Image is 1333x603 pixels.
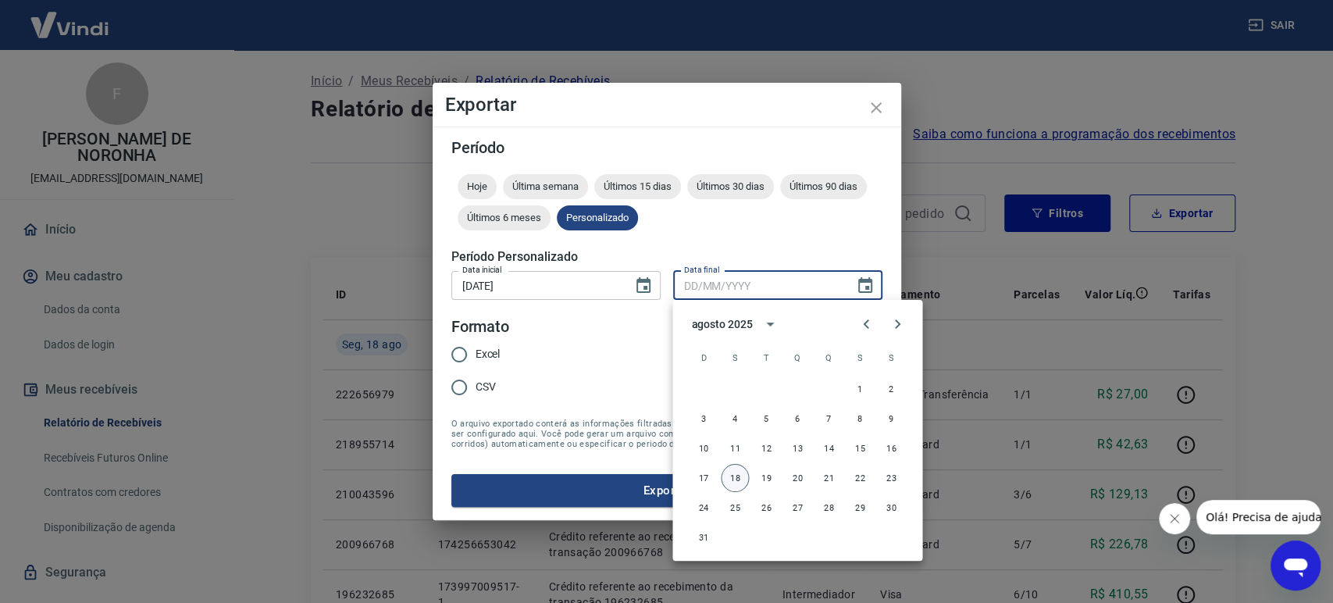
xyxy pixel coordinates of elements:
button: 27 [783,494,811,522]
legend: Formato [451,316,510,338]
button: 28 [814,494,843,522]
button: Choose date, selected date is 16 de ago de 2025 [628,270,659,301]
span: Excel [476,346,501,362]
button: 30 [877,494,905,522]
button: 10 [690,434,718,462]
button: 11 [721,434,749,462]
button: calendar view is open, switch to year view [757,311,784,337]
button: Exportar [451,474,882,507]
span: O arquivo exportado conterá as informações filtradas na tela anterior com exceção do período que ... [451,419,882,449]
iframe: Fechar mensagem [1159,503,1190,534]
span: domingo [690,342,718,373]
span: Personalizado [557,212,638,223]
button: 21 [814,464,843,492]
button: 6 [783,405,811,433]
span: Últimos 15 dias [594,180,681,192]
button: 18 [721,464,749,492]
button: 4 [721,405,749,433]
div: Últimos 30 dias [687,174,774,199]
button: 8 [846,405,874,433]
button: Choose date [850,270,881,301]
h5: Período Personalizado [451,249,882,265]
span: Últimos 6 meses [458,212,551,223]
button: 26 [752,494,780,522]
h4: Exportar [445,95,889,114]
button: 24 [690,494,718,522]
iframe: Botão para abrir a janela de mensagens [1271,541,1321,591]
button: 22 [846,464,874,492]
span: Olá! Precisa de ajuda? [9,11,131,23]
div: Hoje [458,174,497,199]
iframe: Mensagem da empresa [1196,500,1321,534]
button: 16 [877,434,905,462]
span: Últimos 30 dias [687,180,774,192]
button: 3 [690,405,718,433]
input: DD/MM/YYYY [451,271,622,300]
button: 31 [690,523,718,551]
div: Últimos 6 meses [458,205,551,230]
span: quinta-feira [814,342,843,373]
button: 7 [814,405,843,433]
button: 23 [877,464,905,492]
div: Últimos 15 dias [594,174,681,199]
button: close [857,89,895,127]
button: 29 [846,494,874,522]
div: agosto 2025 [691,316,752,333]
span: sexta-feira [846,342,874,373]
button: 13 [783,434,811,462]
div: Últimos 90 dias [780,174,867,199]
label: Data inicial [462,264,502,276]
button: Next month [882,309,913,340]
button: Previous month [850,309,882,340]
span: segunda-feira [721,342,749,373]
button: 25 [721,494,749,522]
span: Última semana [503,180,588,192]
button: 9 [877,405,905,433]
button: 20 [783,464,811,492]
span: terça-feira [752,342,780,373]
button: 19 [752,464,780,492]
span: Últimos 90 dias [780,180,867,192]
div: Personalizado [557,205,638,230]
button: 1 [846,375,874,403]
span: Hoje [458,180,497,192]
span: sábado [877,342,905,373]
button: 15 [846,434,874,462]
label: Data final [684,264,719,276]
button: 17 [690,464,718,492]
div: Última semana [503,174,588,199]
button: 14 [814,434,843,462]
span: CSV [476,379,496,395]
h5: Período [451,140,882,155]
button: 5 [752,405,780,433]
button: 12 [752,434,780,462]
button: 2 [877,375,905,403]
span: quarta-feira [783,342,811,373]
input: DD/MM/YYYY [673,271,843,300]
